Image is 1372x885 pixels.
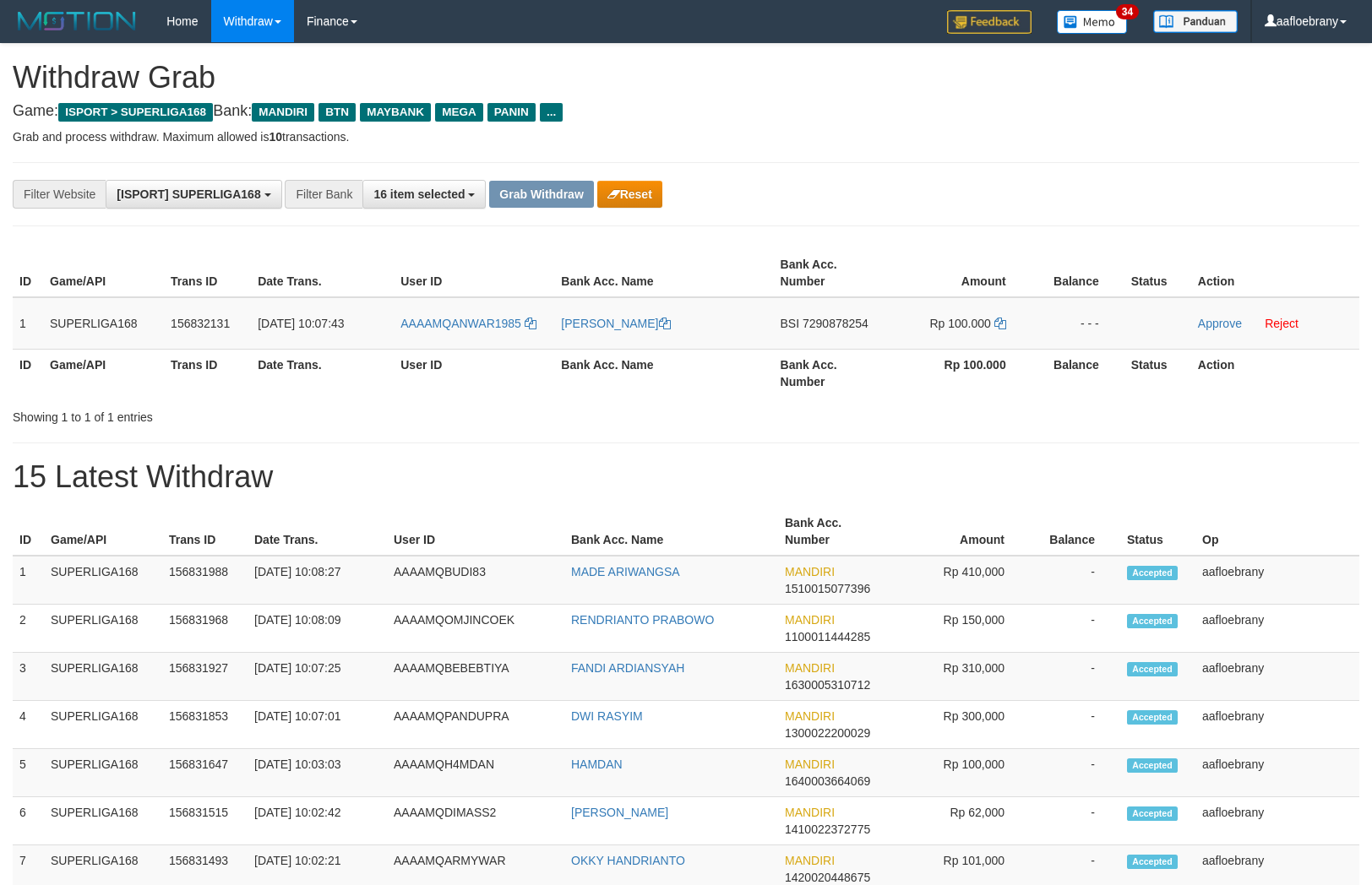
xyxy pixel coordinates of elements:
span: AAAAMQANWAR1985 [400,317,521,330]
a: OKKY HANDRIANTO [571,854,685,867]
td: 156831968 [162,605,248,653]
td: SUPERLIGA168 [44,605,162,653]
span: ISPORT > SUPERLIGA168 [58,103,213,122]
a: Reject [1265,317,1298,330]
td: 2 [13,605,44,653]
span: Rp 100.000 [929,317,990,330]
td: 3 [13,653,44,701]
strong: 10 [269,130,282,144]
button: Reset [597,181,662,208]
th: Status [1120,508,1195,556]
span: Copy 1410022372775 to clipboard [785,823,870,836]
button: Grab Withdraw [489,181,593,208]
p: Grab and process withdraw. Maximum allowed is transactions. [13,128,1359,145]
span: Copy 1300022200029 to clipboard [785,726,870,740]
img: panduan.png [1153,10,1238,33]
td: [DATE] 10:08:27 [248,556,387,605]
td: - [1030,605,1120,653]
span: Accepted [1127,566,1178,580]
span: MANDIRI [252,103,314,122]
td: [DATE] 10:03:03 [248,749,387,797]
th: Trans ID [162,508,248,556]
span: 16 item selected [373,187,465,201]
span: MANDIRI [785,565,835,578]
th: Balance [1032,349,1124,397]
th: Game/API [43,249,164,297]
th: Trans ID [164,249,251,297]
img: Feedback.jpg [947,10,1032,34]
span: Accepted [1127,710,1178,725]
th: Date Trans. [251,249,394,297]
span: [ISPORT] SUPERLIGA168 [117,187,260,201]
span: PANIN [487,103,536,122]
img: Button%20Memo.svg [1057,10,1128,34]
td: [DATE] 10:02:42 [248,797,387,845]
th: Action [1191,349,1359,397]
td: Rp 62,000 [894,797,1030,845]
span: Accepted [1127,855,1178,869]
span: Copy 7290878254 to clipboard [803,317,868,330]
td: Rp 310,000 [894,653,1030,701]
td: AAAAMQOMJINCOEK [387,605,564,653]
td: AAAAMQPANDUPRA [387,701,564,749]
th: User ID [394,349,554,397]
td: 1 [13,297,43,350]
td: aafloebrany [1195,605,1359,653]
span: Copy 1640003664069 to clipboard [785,774,870,788]
div: Showing 1 to 1 of 1 entries [13,402,559,426]
span: MANDIRI [785,709,835,723]
a: Copy 100000 to clipboard [994,317,1006,330]
td: AAAAMQBEBEBTIYA [387,653,564,701]
span: MAYBANK [360,103,431,122]
td: Rp 300,000 [894,701,1030,749]
td: aafloebrany [1195,797,1359,845]
td: 156831927 [162,653,248,701]
th: Game/API [43,349,164,397]
th: Op [1195,508,1359,556]
h1: 15 Latest Withdraw [13,460,1359,494]
span: Copy 1510015077396 to clipboard [785,582,870,595]
th: Date Trans. [248,508,387,556]
td: Rp 410,000 [894,556,1030,605]
td: SUPERLIGA168 [44,653,162,701]
td: - - - [1032,297,1124,350]
td: [DATE] 10:07:25 [248,653,387,701]
th: ID [13,349,43,397]
th: User ID [387,508,564,556]
th: Action [1191,249,1359,297]
a: [PERSON_NAME] [561,317,670,330]
span: Accepted [1127,662,1178,676]
th: Date Trans. [251,349,394,397]
a: DWI RASYIM [571,709,643,723]
td: AAAAMQDIMASS2 [387,797,564,845]
th: Bank Acc. Number [774,249,891,297]
td: - [1030,701,1120,749]
span: Copy 1100011444285 to clipboard [785,630,870,643]
span: MANDIRI [785,613,835,627]
th: Rp 100.000 [891,349,1032,397]
th: Balance [1030,508,1120,556]
td: AAAAMQBUDI83 [387,556,564,605]
th: Bank Acc. Number [778,508,894,556]
th: Bank Acc. Number [774,349,891,397]
span: Accepted [1127,758,1178,773]
th: Bank Acc. Name [564,508,778,556]
th: Amount [894,508,1030,556]
button: 16 item selected [362,180,486,209]
span: BSI [781,317,800,330]
th: Trans ID [164,349,251,397]
button: [ISPORT] SUPERLIGA168 [106,180,281,209]
a: MADE ARIWANGSA [571,565,680,578]
h1: Withdraw Grab [13,61,1359,95]
td: 1 [13,556,44,605]
span: Copy 1630005310712 to clipboard [785,678,870,692]
td: aafloebrany [1195,653,1359,701]
td: 5 [13,749,44,797]
th: Status [1124,249,1191,297]
a: FANDI ARDIANSYAH [571,661,684,675]
th: ID [13,249,43,297]
a: [PERSON_NAME] [571,806,668,819]
th: User ID [394,249,554,297]
span: MANDIRI [785,806,835,819]
th: Bank Acc. Name [554,349,773,397]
